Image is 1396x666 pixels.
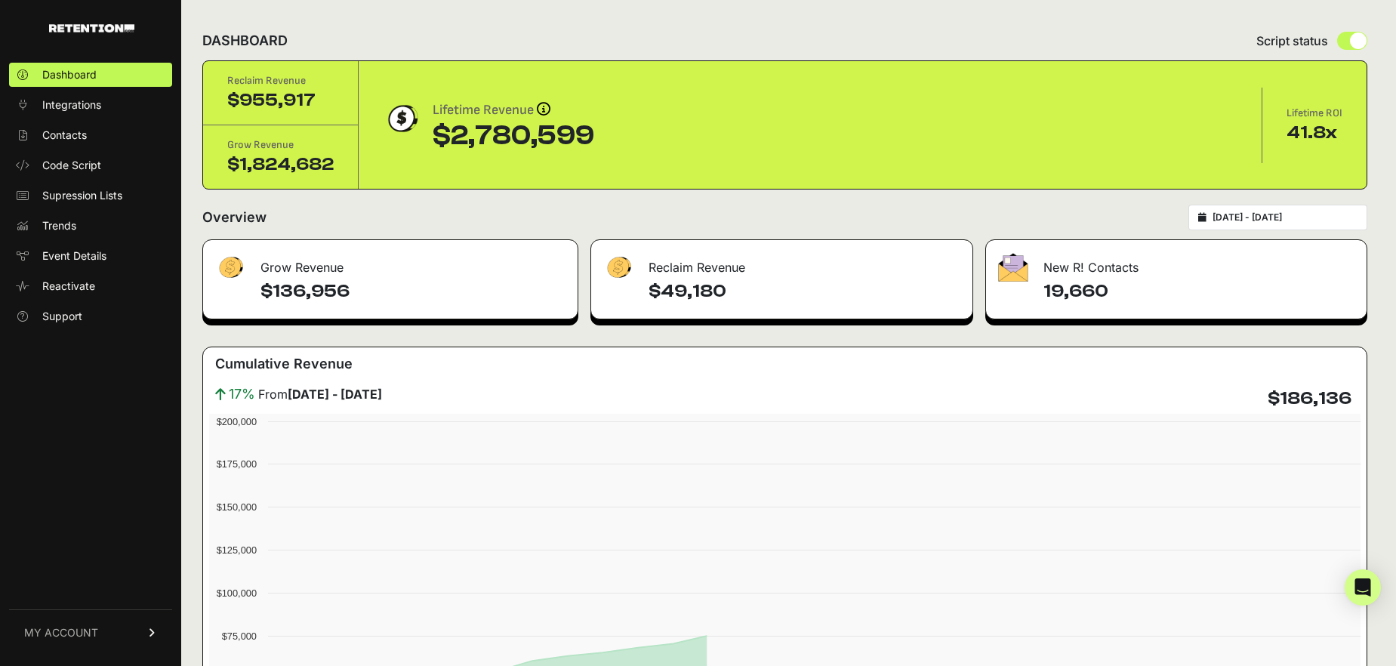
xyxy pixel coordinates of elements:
[42,67,97,82] span: Dashboard
[222,631,257,642] text: $75,000
[258,385,382,403] span: From
[217,501,257,513] text: $150,000
[42,248,106,264] span: Event Details
[227,73,334,88] div: Reclaim Revenue
[227,153,334,177] div: $1,824,682
[217,458,257,470] text: $175,000
[591,240,973,285] div: Reclaim Revenue
[215,353,353,375] h3: Cumulative Revenue
[649,279,961,304] h4: $49,180
[433,100,594,121] div: Lifetime Revenue
[24,625,98,640] span: MY ACCOUNT
[9,274,172,298] a: Reactivate
[9,63,172,87] a: Dashboard
[42,128,87,143] span: Contacts
[217,587,257,599] text: $100,000
[42,97,101,113] span: Integrations
[203,240,578,285] div: Grow Revenue
[42,158,101,173] span: Code Script
[42,309,82,324] span: Support
[1287,121,1342,145] div: 41.8x
[9,183,172,208] a: Supression Lists
[1268,387,1351,411] h4: $186,136
[1345,569,1381,606] div: Open Intercom Messenger
[603,253,633,282] img: fa-dollar-13500eef13a19c4ab2b9ed9ad552e47b0d9fc28b02b83b90ba0e00f96d6372e9.png
[1287,106,1342,121] div: Lifetime ROI
[1043,279,1354,304] h4: 19,660
[260,279,565,304] h4: $136,956
[9,123,172,147] a: Contacts
[49,24,134,32] img: Retention.com
[9,244,172,268] a: Event Details
[9,304,172,328] a: Support
[383,100,421,137] img: dollar-coin-05c43ed7efb7bc0c12610022525b4bbbb207c7efeef5aecc26f025e68dcafac9.png
[42,218,76,233] span: Trends
[42,279,95,294] span: Reactivate
[9,214,172,238] a: Trends
[288,387,382,402] strong: [DATE] - [DATE]
[1256,32,1328,50] span: Script status
[227,137,334,153] div: Grow Revenue
[42,188,122,203] span: Supression Lists
[998,253,1028,282] img: fa-envelope-19ae18322b30453b285274b1b8af3d052b27d846a4fbe8435d1a52b978f639a2.png
[217,544,257,556] text: $125,000
[202,30,288,51] h2: DASHBOARD
[9,153,172,177] a: Code Script
[227,88,334,113] div: $955,917
[215,253,245,282] img: fa-dollar-13500eef13a19c4ab2b9ed9ad552e47b0d9fc28b02b83b90ba0e00f96d6372e9.png
[217,416,257,427] text: $200,000
[986,240,1367,285] div: New R! Contacts
[433,121,594,151] div: $2,780,599
[9,609,172,655] a: MY ACCOUNT
[202,207,267,228] h2: Overview
[229,384,255,405] span: 17%
[9,93,172,117] a: Integrations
